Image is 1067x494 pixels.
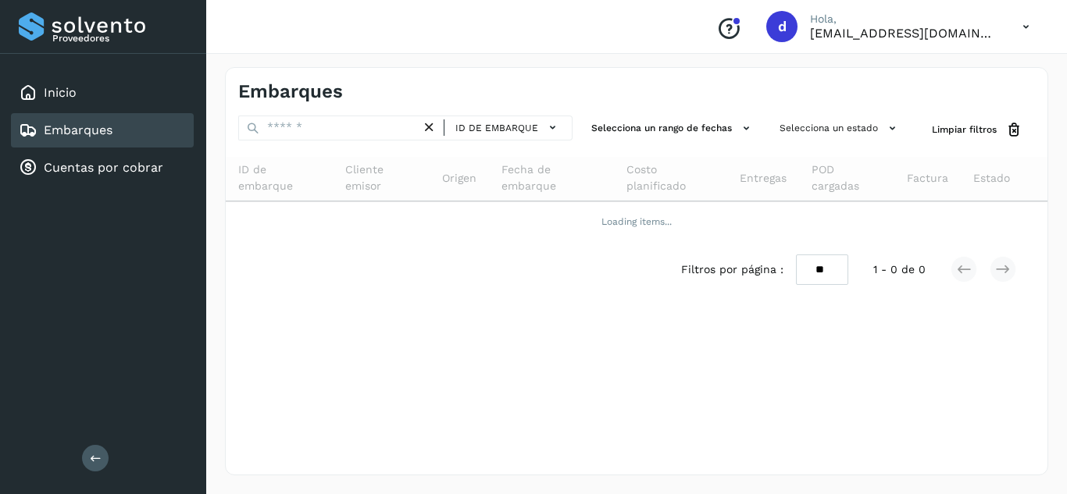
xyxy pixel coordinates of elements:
button: Selecciona un estado [773,116,907,141]
span: Fecha de embarque [501,162,601,194]
span: Factura [907,170,948,187]
td: Loading items... [226,201,1047,242]
a: Embarques [44,123,112,137]
span: ID de embarque [455,121,538,135]
div: Cuentas por cobrar [11,151,194,185]
span: 1 - 0 de 0 [873,261,926,278]
span: Costo planificado [626,162,715,194]
span: Estado [973,170,1010,187]
span: Origen [442,170,476,187]
span: ID de embarque [238,162,320,194]
span: Entregas [740,170,787,187]
p: Proveedores [52,33,187,44]
span: Cliente emisor [345,162,417,194]
span: Filtros por página : [681,261,783,278]
span: POD cargadas [812,162,882,194]
button: ID de embarque [451,116,566,139]
a: Cuentas por cobrar [44,160,163,175]
button: Selecciona un rango de fechas [585,116,761,141]
div: Inicio [11,76,194,110]
span: Limpiar filtros [932,123,997,137]
button: Limpiar filtros [919,116,1035,144]
p: daniel3129@outlook.com [810,26,997,41]
h4: Embarques [238,80,343,103]
div: Embarques [11,113,194,147]
p: Hola, [810,12,997,26]
a: Inicio [44,85,77,100]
